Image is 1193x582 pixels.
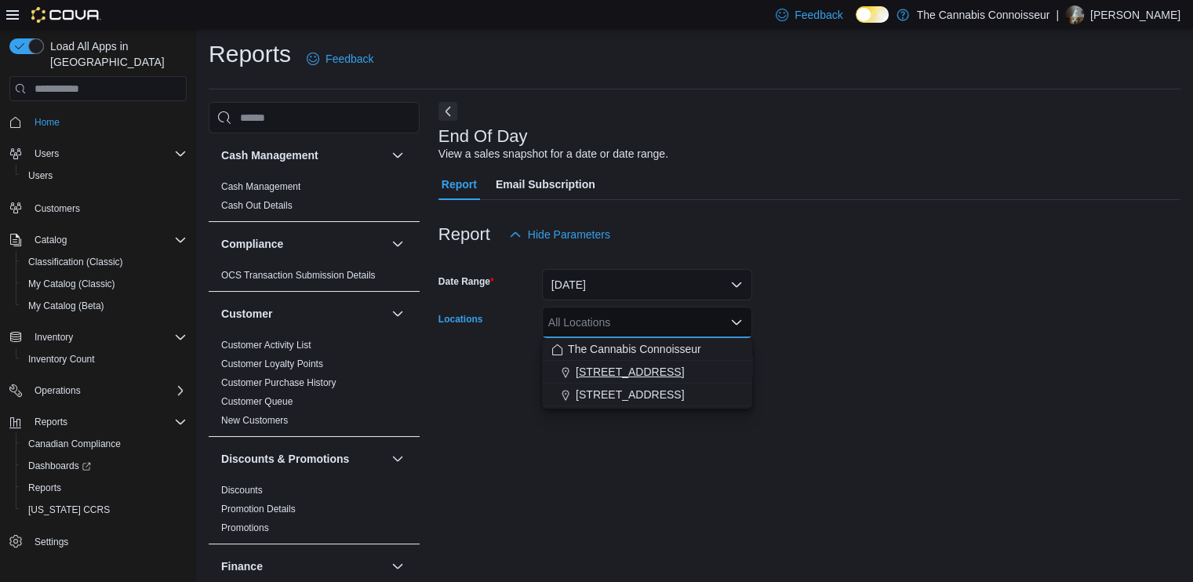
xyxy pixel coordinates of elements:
button: Settings [3,530,193,553]
button: My Catalog (Beta) [16,295,193,317]
button: Catalog [3,229,193,251]
span: Users [28,169,53,182]
div: Cash Management [209,177,420,221]
button: Cash Management [388,146,407,165]
a: Customer Queue [221,396,293,407]
div: Compliance [209,266,420,291]
button: My Catalog (Classic) [16,273,193,295]
a: Customers [28,199,86,218]
label: Locations [438,313,483,326]
p: The Cannabis Connoisseur [917,5,1050,24]
span: Users [35,147,59,160]
span: Canadian Compliance [28,438,121,450]
span: Operations [28,381,187,400]
span: Cash Out Details [221,199,293,212]
span: Settings [28,532,187,551]
button: Compliance [388,235,407,253]
span: Users [28,144,187,163]
a: Dashboards [22,457,97,475]
a: Classification (Classic) [22,253,129,271]
label: Date Range [438,275,494,288]
button: Compliance [221,236,385,252]
a: [US_STATE] CCRS [22,500,116,519]
div: Discounts & Promotions [209,481,420,544]
a: Settings [28,533,75,551]
span: My Catalog (Beta) [22,296,187,315]
button: Inventory [3,326,193,348]
span: [STREET_ADDRESS] [576,387,684,402]
p: [PERSON_NAME] [1090,5,1180,24]
span: Catalog [28,231,187,249]
a: Canadian Compliance [22,435,127,453]
button: Discounts & Promotions [221,451,385,467]
span: Customers [28,198,187,217]
span: Catalog [35,234,67,246]
span: Reports [35,416,67,428]
span: Feedback [326,51,373,67]
input: Dark Mode [856,6,889,23]
span: Reports [28,482,61,494]
button: Operations [28,381,87,400]
button: Next [438,102,457,121]
span: My Catalog (Classic) [22,275,187,293]
button: Customer [388,304,407,323]
span: Dashboards [28,460,91,472]
span: Home [28,112,187,132]
a: My Catalog (Classic) [22,275,122,293]
a: Customer Loyalty Points [221,358,323,369]
button: Classification (Classic) [16,251,193,273]
button: Finance [388,557,407,576]
button: Reports [16,477,193,499]
span: Customer Purchase History [221,376,336,389]
span: The Cannabis Connoisseur [568,341,701,357]
span: My Catalog (Beta) [28,300,104,312]
span: Operations [35,384,81,397]
a: Cash Management [221,181,300,192]
h3: Compliance [221,236,283,252]
h3: Cash Management [221,147,318,163]
span: Inventory [28,328,187,347]
button: [STREET_ADDRESS] [542,384,752,406]
span: Hide Parameters [528,227,610,242]
div: Choose from the following options [542,338,752,406]
span: My Catalog (Classic) [28,278,115,290]
button: Reports [28,413,74,431]
span: New Customers [221,414,288,427]
span: Email Subscription [496,169,595,200]
button: Canadian Compliance [16,433,193,455]
button: Discounts & Promotions [388,449,407,468]
a: Inventory Count [22,350,101,369]
button: Reports [3,411,193,433]
button: Customers [3,196,193,219]
button: [DATE] [542,269,752,300]
a: Reports [22,478,67,497]
span: Inventory [35,331,73,344]
h3: End Of Day [438,127,528,146]
a: Promotions [221,522,269,533]
a: Customer Activity List [221,340,311,351]
button: Inventory Count [16,348,193,370]
span: Users [22,166,187,185]
span: Discounts [221,484,263,497]
span: Customer Activity List [221,339,311,351]
button: Users [16,165,193,187]
button: Cash Management [221,147,385,163]
h1: Reports [209,38,291,70]
h3: Finance [221,558,263,574]
a: Customer Purchase History [221,377,336,388]
a: Dashboards [16,455,193,477]
button: Close list of options [730,316,743,329]
span: Dark Mode [856,23,857,24]
span: Washington CCRS [22,500,187,519]
a: Discounts [221,485,263,496]
p: | [1056,5,1059,24]
div: Candice Flynt [1065,5,1084,24]
span: Canadian Compliance [22,435,187,453]
button: Users [28,144,65,163]
span: Customers [35,202,80,215]
h3: Discounts & Promotions [221,451,349,467]
button: Inventory [28,328,79,347]
h3: Report [438,225,490,244]
a: Promotion Details [221,504,296,515]
button: Users [3,143,193,165]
